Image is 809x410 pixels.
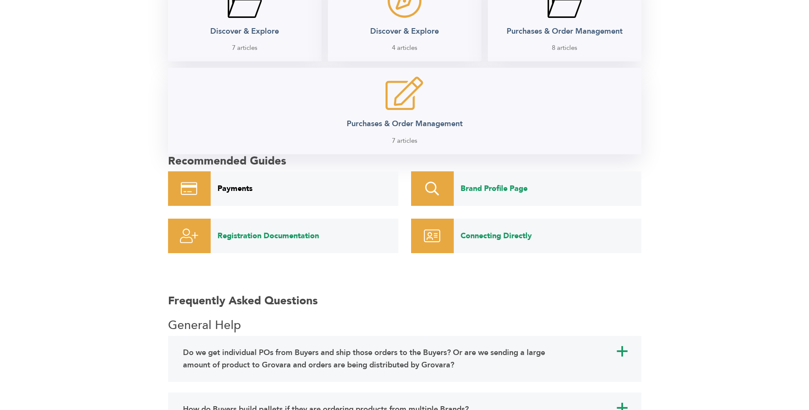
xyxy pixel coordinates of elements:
[168,318,641,333] h3: Click here to open General Help
[616,345,629,358] span: a
[183,346,560,371] h4: Do we get individual POs from Buyers and ship those orders to the Buyers? Or are we sending a lar...
[370,26,439,36] h2: Discover & Explore
[392,136,417,146] span: 7 articles
[454,171,641,206] a: Brand Profile Page
[181,344,629,373] a: a Do we get individual POs from Buyers and ship those orders to the Buyers? Or are we sending a l...
[168,154,641,168] h2: Recommended Guides
[347,119,463,129] h2: Purchases & Order Management
[168,68,641,154] a: Purchases & Order Management 7 articles
[507,26,623,36] h2: Purchases & Order Management
[168,274,641,315] h2: Frequently Asked Questions
[552,43,577,53] span: 8 articles
[211,171,398,206] a: Payments
[211,219,398,253] a: Registration Documentation
[454,219,641,253] a: Connecting Directly
[232,43,257,53] span: 7 articles
[181,171,197,206] img: credit card icon
[392,43,417,53] span: 4 articles
[210,26,279,36] h2: Discover & Explore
